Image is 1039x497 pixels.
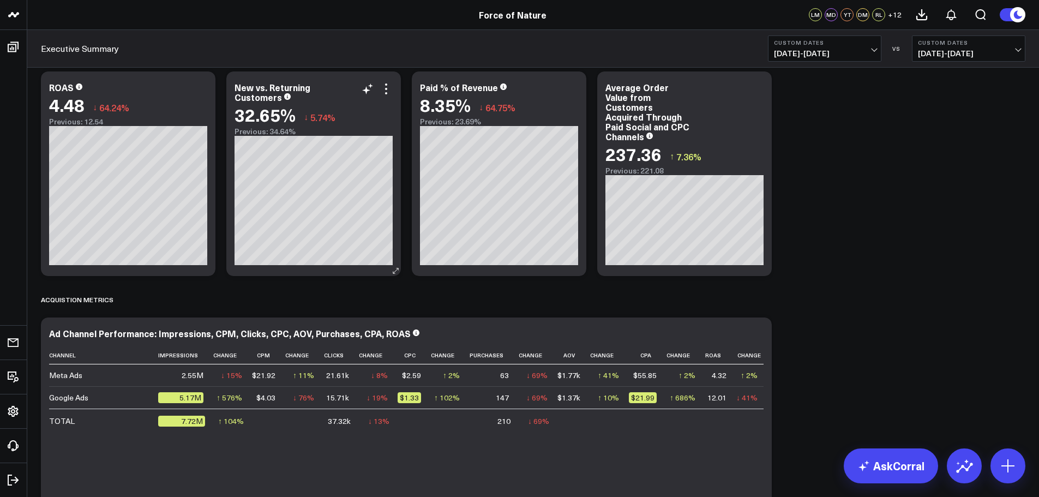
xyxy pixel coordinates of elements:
[629,392,657,403] div: $21.99
[256,392,275,403] div: $4.03
[402,370,421,381] div: $2.59
[213,346,252,364] th: Change
[304,110,308,124] span: ↓
[293,370,314,381] div: ↑ 11%
[678,370,695,381] div: ↑ 2%
[557,346,590,364] th: Aov
[500,370,509,381] div: 63
[598,370,619,381] div: ↑ 41%
[41,287,113,312] div: Acquistion metrics
[293,392,314,403] div: ↓ 76%
[633,370,657,381] div: $55.85
[840,8,854,21] div: YT
[252,370,275,381] div: $21.92
[712,370,726,381] div: 4.32
[420,95,471,115] div: 8.35%
[252,346,285,364] th: Cpm
[93,100,97,115] span: ↓
[49,346,158,364] th: Channel
[398,346,431,364] th: Cpc
[707,392,726,403] div: 12.01
[434,392,460,403] div: ↑ 102%
[557,392,580,403] div: $1.37k
[519,346,557,364] th: Change
[158,346,213,364] th: Impressions
[326,392,349,403] div: 15.71k
[49,370,82,381] div: Meta Ads
[497,416,511,427] div: 210
[526,370,548,381] div: ↓ 69%
[774,39,875,46] b: Custom Dates
[872,8,885,21] div: RL
[235,81,310,103] div: New vs. Returning Customers
[158,416,205,427] div: 7.72M
[856,8,869,21] div: DM
[768,35,881,62] button: Custom Dates[DATE]-[DATE]
[736,346,767,364] th: Change
[371,370,388,381] div: ↓ 8%
[398,392,421,403] div: $1.33
[705,346,736,364] th: Roas
[479,100,483,115] span: ↓
[41,43,119,55] a: Executive Summary
[887,45,906,52] div: VS
[557,370,580,381] div: $1.77k
[912,35,1025,62] button: Custom Dates[DATE]-[DATE]
[221,370,242,381] div: ↓ 15%
[774,49,875,58] span: [DATE] - [DATE]
[49,117,207,126] div: Previous: 12.54
[844,448,938,483] a: AskCorral
[598,392,619,403] div: ↑ 10%
[431,346,470,364] th: Change
[367,392,388,403] div: ↓ 19%
[328,416,351,427] div: 37.32k
[326,370,349,381] div: 21.61k
[670,149,674,164] span: ↑
[49,392,88,403] div: Google Ads
[420,81,498,93] div: Paid % of Revenue
[736,392,758,403] div: ↓ 41%
[49,416,75,427] div: TOTAL
[49,95,85,115] div: 4.48
[888,8,902,21] button: +12
[420,117,578,126] div: Previous: 23.69%
[666,346,705,364] th: Change
[670,392,695,403] div: ↑ 686%
[590,346,629,364] th: Change
[218,416,244,427] div: ↑ 104%
[479,9,546,21] a: Force of Nature
[368,416,389,427] div: ↓ 13%
[528,416,549,427] div: ↓ 69%
[217,392,242,403] div: ↑ 576%
[470,346,519,364] th: Purchases
[825,8,838,21] div: MD
[310,111,335,123] span: 5.74%
[918,49,1019,58] span: [DATE] - [DATE]
[49,81,74,93] div: ROAS
[605,144,662,164] div: 237.36
[496,392,509,403] div: 147
[629,346,666,364] th: Cpa
[741,370,758,381] div: ↑ 2%
[605,166,764,175] div: Previous: 221.08
[809,8,822,21] div: LM
[158,392,203,403] div: 5.17M
[526,392,548,403] div: ↓ 69%
[49,327,411,339] div: Ad Channel Performance: Impressions, CPM, Clicks, CPC, AOV, Purchases, CPA, ROAS
[485,101,515,113] span: 64.75%
[359,346,398,364] th: Change
[99,101,129,113] span: 64.24%
[605,81,689,142] div: Average Order Value from Customers Acquired Through Paid Social and CPC Channels
[324,346,359,364] th: Clicks
[235,105,296,124] div: 32.65%
[235,127,393,136] div: Previous: 34.64%
[888,11,902,19] span: + 12
[182,370,203,381] div: 2.55M
[443,370,460,381] div: ↑ 2%
[676,151,701,163] span: 7.36%
[285,346,324,364] th: Change
[918,39,1019,46] b: Custom Dates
